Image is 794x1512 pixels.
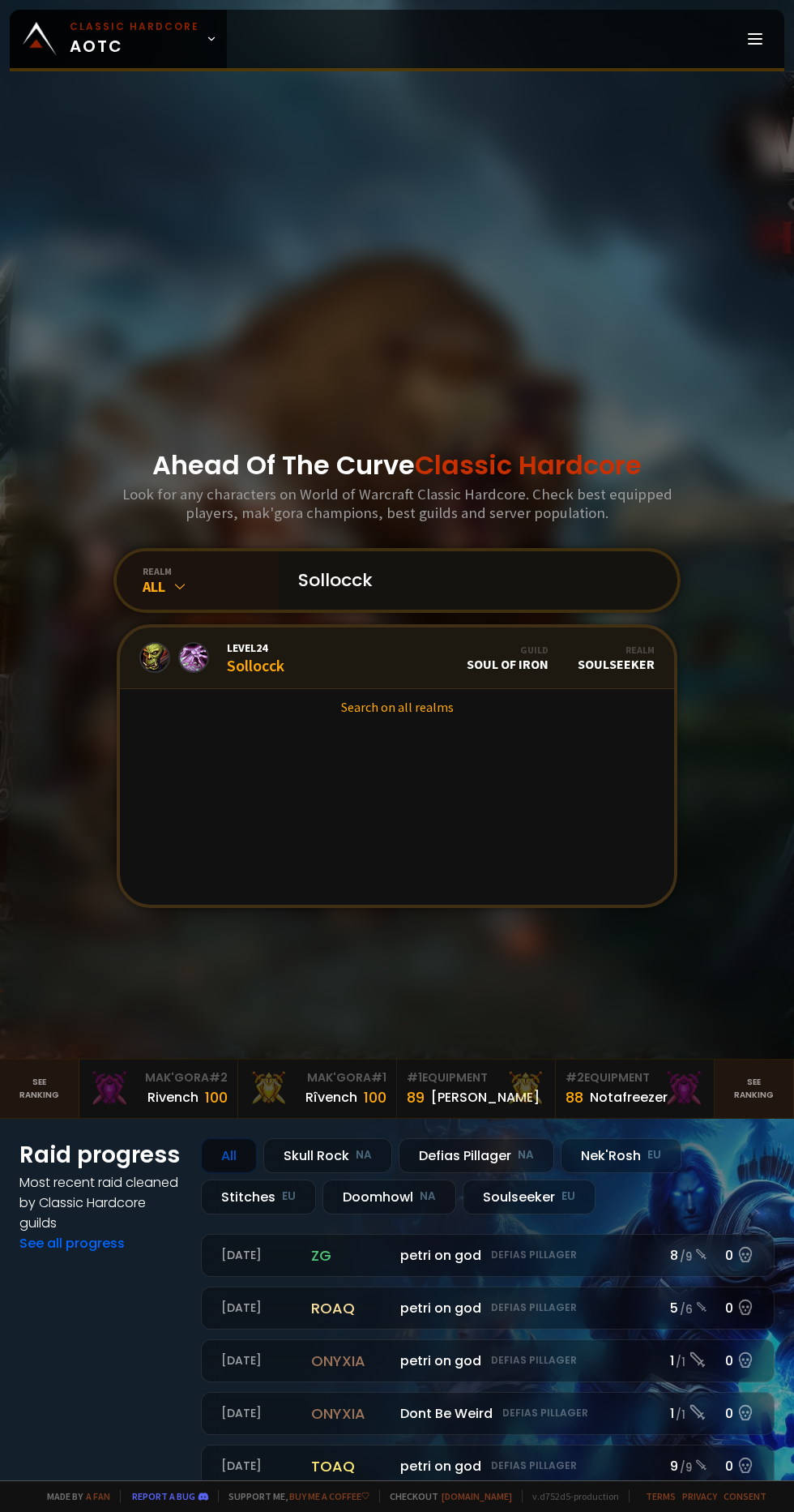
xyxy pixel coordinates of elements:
div: Skull Rock [263,1138,392,1173]
a: [DATE]zgpetri on godDefias Pillager8 /90 [201,1234,775,1277]
div: Rivench [147,1087,198,1107]
input: Search a character... [288,551,658,610]
a: Buy me a coffee [289,1490,369,1502]
div: Realm [578,644,655,656]
a: See all progress [19,1234,125,1253]
div: Soul of Iron [467,644,549,672]
h1: Raid progress [19,1138,181,1172]
div: All [143,577,279,596]
div: Stitches [201,1180,316,1214]
div: All [201,1138,257,1173]
a: [DATE]roaqpetri on godDefias Pillager5 /60 [201,1287,775,1330]
a: Privacy [682,1490,717,1502]
div: Guild [467,644,549,656]
span: Classic Hardcore [415,447,642,483]
a: [DATE]onyxiaDont Be WeirdDefias Pillager1 /10 [201,1392,775,1435]
small: EU [647,1147,661,1163]
a: Consent [724,1490,766,1502]
div: Nek'Rosh [561,1138,681,1173]
span: v. d752d5 - production [522,1490,619,1502]
div: 100 [364,1086,386,1108]
span: # 1 [371,1069,386,1086]
div: [PERSON_NAME] [431,1087,540,1107]
a: Search on all realms [120,689,674,725]
a: Terms [646,1490,676,1502]
h1: Ahead Of The Curve [152,446,642,485]
div: Equipment [566,1069,704,1086]
div: Rîvench [305,1087,357,1107]
span: Made by [37,1490,110,1502]
div: Soulseeker [578,644,655,672]
a: Report a bug [132,1490,195,1502]
a: [DATE]toaqpetri on godDefias Pillager9 /90 [201,1445,775,1488]
a: [DOMAIN_NAME] [442,1490,512,1502]
span: AOTC [70,19,199,58]
small: NA [356,1147,372,1163]
div: realm [143,565,279,577]
a: Seeranking [715,1060,794,1118]
div: 88 [566,1086,583,1108]
div: 89 [407,1086,425,1108]
a: Mak'Gora#1Rîvench100 [238,1060,397,1118]
small: NA [518,1147,534,1163]
div: Defias Pillager [399,1138,554,1173]
span: Support me, [218,1490,369,1502]
div: Mak'Gora [248,1069,386,1086]
a: #1Equipment89[PERSON_NAME] [397,1060,556,1118]
small: EU [561,1189,575,1205]
h3: Look for any characters on World of Warcraft Classic Hardcore. Check best equipped players, mak'g... [119,485,675,522]
span: # 2 [209,1069,228,1086]
a: Classic HardcoreAOTC [10,10,227,68]
span: # 1 [407,1069,422,1086]
div: Equipment [407,1069,545,1086]
div: 100 [205,1086,228,1108]
a: a fan [86,1490,110,1502]
a: #2Equipment88Notafreezer [556,1060,715,1118]
div: Sollocck [227,640,284,675]
small: EU [282,1189,296,1205]
span: # 2 [566,1069,584,1086]
div: Notafreezer [590,1087,668,1107]
small: NA [420,1189,436,1205]
a: Level24SollocckGuildSoul of IronRealmSoulseeker [120,628,674,689]
a: [DATE]onyxiapetri on godDefias Pillager1 /10 [201,1339,775,1382]
div: Mak'Gora [89,1069,228,1086]
a: Mak'Gora#2Rivench100 [79,1060,238,1118]
div: Soulseeker [463,1180,595,1214]
span: Level 24 [227,640,284,655]
h4: Most recent raid cleaned by Classic Hardcore guilds [19,1172,181,1233]
div: Doomhowl [322,1180,456,1214]
small: Classic Hardcore [70,19,199,34]
span: Checkout [379,1490,512,1502]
